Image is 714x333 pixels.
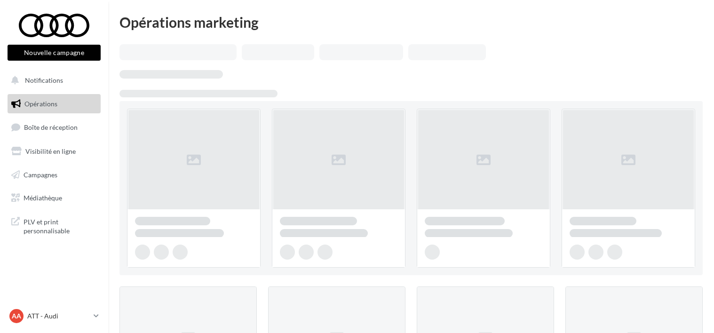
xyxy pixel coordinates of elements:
span: Notifications [25,76,63,84]
a: Médiathèque [6,188,103,208]
button: Notifications [6,71,99,90]
span: Campagnes [24,170,57,178]
span: Visibilité en ligne [25,147,76,155]
button: Nouvelle campagne [8,45,101,61]
a: Campagnes [6,165,103,185]
a: PLV et print personnalisable [6,212,103,239]
a: Boîte de réception [6,117,103,137]
span: Médiathèque [24,194,62,202]
span: Opérations [24,100,57,108]
span: Boîte de réception [24,123,78,131]
div: Opérations marketing [119,15,703,29]
a: Opérations [6,94,103,114]
a: Visibilité en ligne [6,142,103,161]
span: AA [12,311,21,321]
a: AA ATT - Audi [8,307,101,325]
p: ATT - Audi [27,311,90,321]
span: PLV et print personnalisable [24,215,97,236]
